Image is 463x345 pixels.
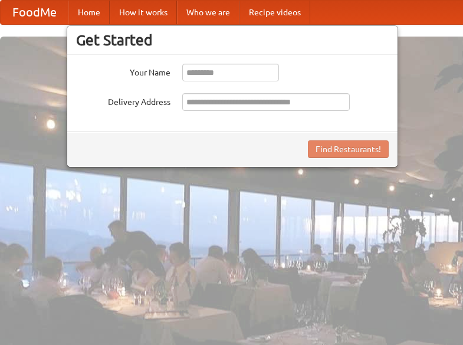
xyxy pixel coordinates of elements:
[308,140,389,158] button: Find Restaurants!
[110,1,177,24] a: How it works
[68,1,110,24] a: Home
[76,31,389,49] h3: Get Started
[76,64,170,78] label: Your Name
[177,1,239,24] a: Who we are
[1,1,68,24] a: FoodMe
[239,1,310,24] a: Recipe videos
[76,93,170,108] label: Delivery Address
